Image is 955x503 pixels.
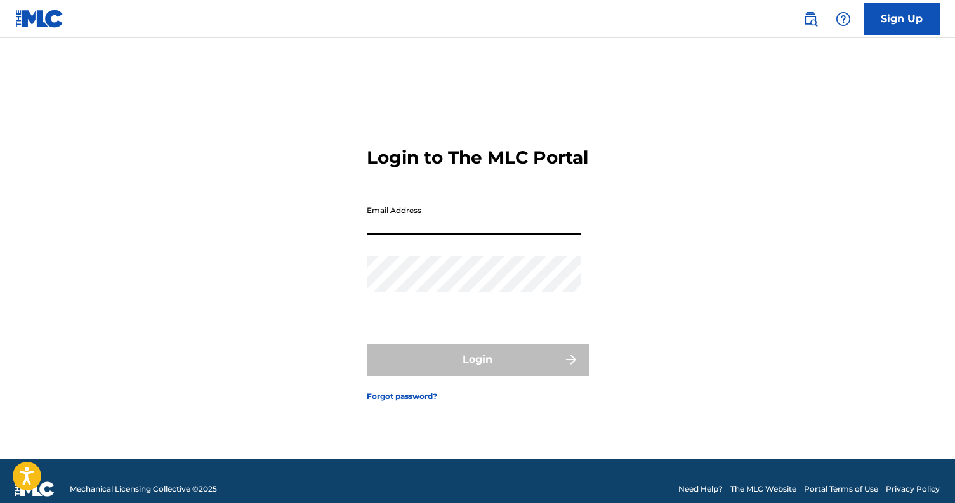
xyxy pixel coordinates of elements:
a: Sign Up [864,3,940,35]
a: Portal Terms of Use [804,483,878,495]
img: help [836,11,851,27]
a: Privacy Policy [886,483,940,495]
a: The MLC Website [730,483,796,495]
div: Help [831,6,856,32]
img: logo [15,481,55,497]
img: MLC Logo [15,10,64,28]
span: Mechanical Licensing Collective © 2025 [70,483,217,495]
a: Forgot password? [367,391,437,402]
h3: Login to The MLC Portal [367,147,588,169]
a: Need Help? [678,483,723,495]
a: Public Search [798,6,823,32]
img: search [803,11,818,27]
